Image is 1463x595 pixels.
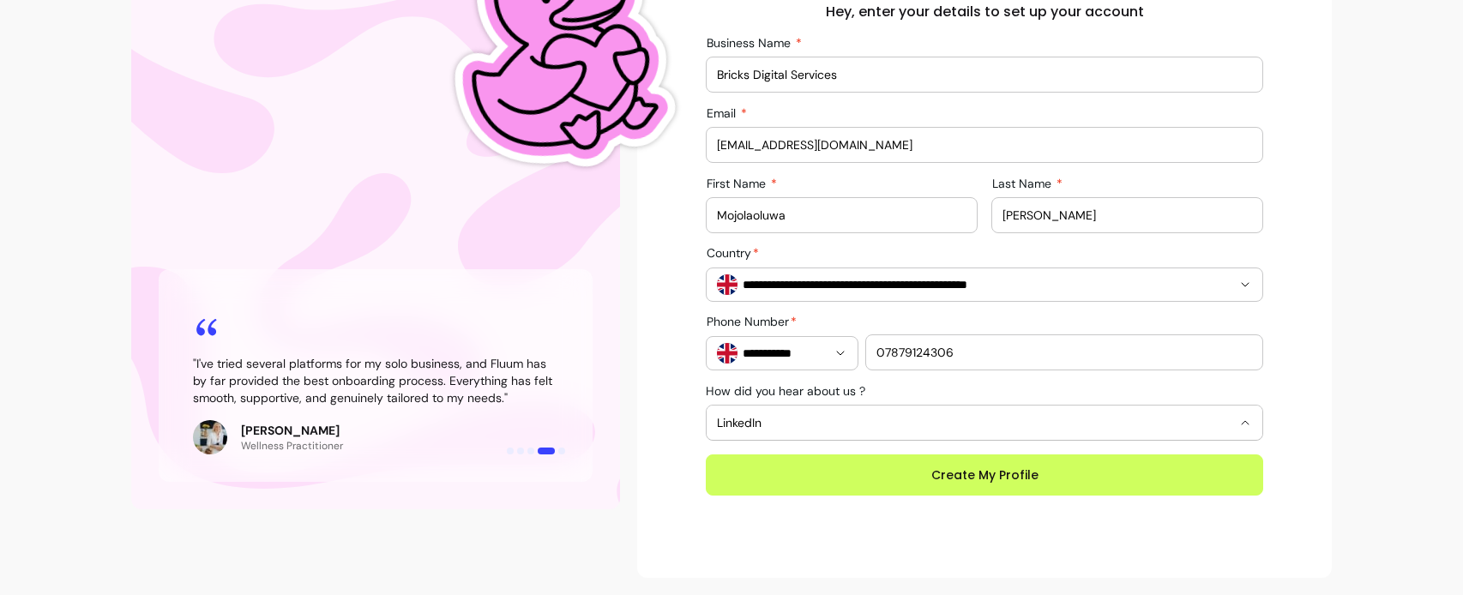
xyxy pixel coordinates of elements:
[826,2,1144,22] h2: Hey, enter your details to set up your account
[707,35,794,51] span: Business Name
[241,439,343,453] p: Wellness Practitioner
[717,136,1252,153] input: Email
[707,105,739,121] span: Email
[717,414,1231,431] span: LinkedIn
[193,420,227,454] img: Review avatar
[717,66,1252,83] input: Business Name
[706,454,1263,496] button: Create My Profile
[241,422,343,439] p: [PERSON_NAME]
[193,355,558,406] blockquote: " I've tried several platforms for my solo business, and Fluum has by far provided the best onboa...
